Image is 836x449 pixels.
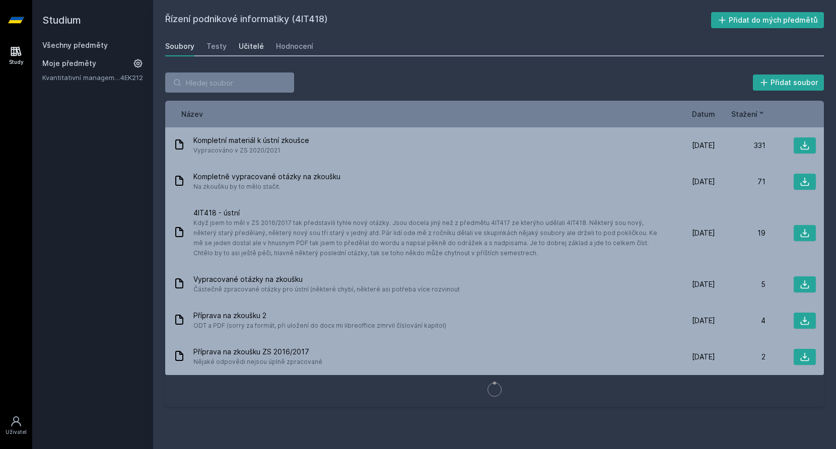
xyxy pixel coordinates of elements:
div: Soubory [165,41,194,51]
button: Datum [692,109,715,119]
div: 5 [715,279,765,289]
div: Testy [206,41,227,51]
a: Všechny předměty [42,41,108,49]
div: Učitelé [239,41,264,51]
span: [DATE] [692,316,715,326]
span: Kompletní materiál k ústní zkoušce [193,135,309,145]
div: 4 [715,316,765,326]
span: [DATE] [692,177,715,187]
button: Název [181,109,203,119]
a: Study [2,40,30,71]
span: ODT a PDF (sorry za formát, při uložení do docx mi libreoffice zmrvil číslování kapitol) [193,321,446,331]
span: Nějaké odpovědi nejsou úplně zpracované [193,357,322,367]
h2: Řízení podnikové informatiky (4IT418) [165,12,711,28]
span: Stažení [731,109,757,119]
span: [DATE] [692,140,715,151]
span: Částečně zpracované otázky pro ústní (některé chybí, některé asi potřeba více rozvinout [193,284,460,294]
div: 71 [715,177,765,187]
span: Vypracováno v ZS 2020/2021 [193,145,309,156]
div: Uživatel [6,428,27,436]
span: Příprava na zkoušku 2 [193,311,446,321]
span: [DATE] [692,279,715,289]
span: 4IT418 - ústní [193,208,661,218]
a: Soubory [165,36,194,56]
button: Přidat soubor [753,74,824,91]
span: Moje předměty [42,58,96,68]
div: 331 [715,140,765,151]
a: Učitelé [239,36,264,56]
div: Study [9,58,24,66]
div: Hodnocení [276,41,313,51]
span: [DATE] [692,352,715,362]
a: Hodnocení [276,36,313,56]
button: Stažení [731,109,765,119]
a: Testy [206,36,227,56]
div: 19 [715,228,765,238]
a: Kvantitativní management [42,72,120,83]
span: Příprava na zkoušku ZS 2016/2017 [193,347,322,357]
a: 4EK212 [120,73,143,82]
span: [DATE] [692,228,715,238]
div: 2 [715,352,765,362]
input: Hledej soubor [165,72,294,93]
span: Na zkoušku by to mělo stačit. [193,182,340,192]
span: Když jsem to měl v ZS 2016/2017 tak představili tyhle nový otázky. Jsou docela jiný než z předmět... [193,218,661,258]
span: Vypracované otázky na zkoušku [193,274,460,284]
span: Kompletně vypracované otázky na zkoušku [193,172,340,182]
button: Přidat do mých předmětů [711,12,824,28]
a: Uživatel [2,410,30,441]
